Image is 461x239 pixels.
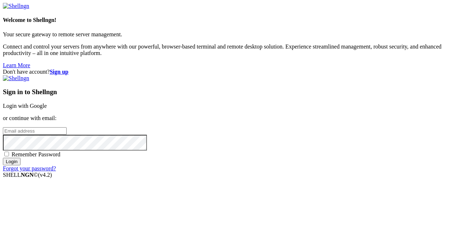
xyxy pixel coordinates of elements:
span: 4.2.0 [38,172,52,178]
div: Don't have account? [3,69,458,75]
a: Forgot your password? [3,165,56,171]
h4: Welcome to Shellngn! [3,17,458,23]
input: Remember Password [4,152,9,156]
img: Shellngn [3,75,29,82]
span: Remember Password [12,151,61,157]
input: Login [3,158,21,165]
p: Connect and control your servers from anywhere with our powerful, browser-based terminal and remo... [3,43,458,56]
p: Your secure gateway to remote server management. [3,31,458,38]
input: Email address [3,127,67,135]
span: SHELL © [3,172,52,178]
b: NGN [21,172,34,178]
h3: Sign in to Shellngn [3,88,458,96]
p: or continue with email: [3,115,458,121]
img: Shellngn [3,3,29,9]
a: Sign up [50,69,68,75]
a: Login with Google [3,103,47,109]
a: Learn More [3,62,30,68]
